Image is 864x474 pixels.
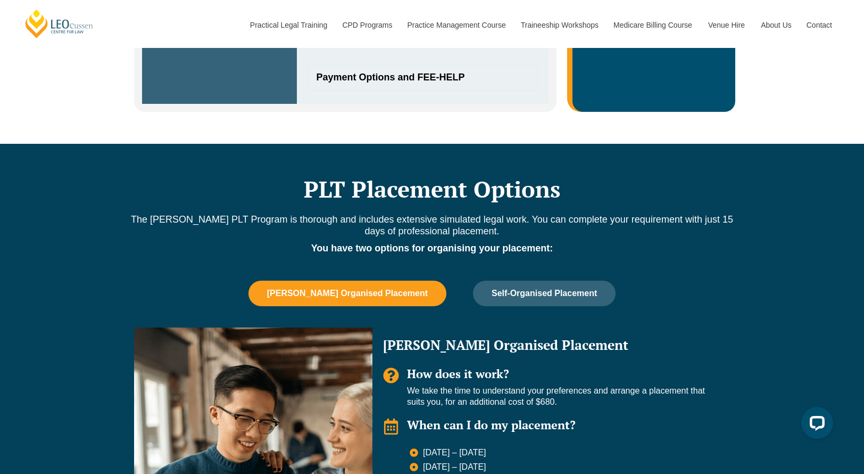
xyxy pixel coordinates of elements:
span: [PERSON_NAME] Organised Placement [267,289,428,298]
a: Contact [799,2,840,48]
a: Practical Legal Training [242,2,335,48]
p: We take the time to understand your preferences and arrange a placement that suits you, for an ad... [407,386,719,408]
iframe: LiveChat chat widget [793,403,837,447]
span: When can I do my placement? [407,417,576,432]
p: The [PERSON_NAME] PLT Program is thorough and includes extensive simulated legal work. You can co... [129,214,735,237]
a: CPD Programs [334,2,399,48]
strong: You have two options for organising your placement: [311,243,553,254]
h2: PLT Placement Options [129,176,735,202]
a: About Us [753,2,799,48]
span: Self-Organised Placement [492,289,597,298]
span: Payment Options and FEE-HELP [316,72,518,82]
a: Venue Hire [700,2,753,48]
span: How does it work? [407,366,509,381]
h2: [PERSON_NAME] Organised Placement [383,338,719,352]
span: [DATE] – [DATE] [420,462,486,473]
a: Medicare Billing Course [605,2,700,48]
a: Traineeship Workshops [513,2,605,48]
span: [DATE] – [DATE] [420,447,486,459]
a: [PERSON_NAME] Centre for Law [24,9,95,39]
a: Practice Management Course [400,2,513,48]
